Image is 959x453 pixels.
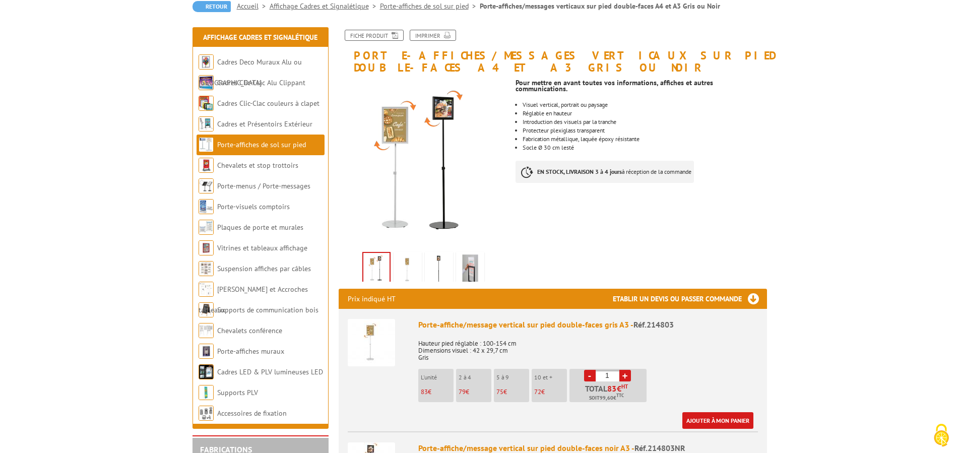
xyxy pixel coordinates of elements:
a: Imprimer [410,30,456,41]
a: Porte-affiches muraux [217,347,284,356]
a: Porte-affiches de sol sur pied [380,2,480,11]
li: Introduction des visuels par la tranche [523,119,766,125]
a: Supports de communication bois [217,305,318,314]
a: [PERSON_NAME] et Accroches tableaux [199,285,308,314]
p: Hauteur pied réglable : 100-154 cm Dimensions visuel : 42 x 29,7 cm Gris [418,333,758,361]
a: Affichage Cadres et Signalétique [270,2,380,11]
img: Porte-affiches muraux [199,344,214,359]
span: 99,60 [600,394,613,402]
img: Porte-menus / Porte-messages [199,178,214,193]
a: Plaques de porte et murales [217,223,303,232]
img: Cookies (fenêtre modale) [929,423,954,448]
img: Cadres et Présentoirs Extérieur [199,116,214,132]
div: Pour mettre en avant toutes vos informations, affiches et autres communications. [516,80,766,92]
span: € [617,384,621,393]
a: Porte-visuels comptoirs [217,202,290,211]
li: Protecteur plexiglass transparent [523,127,766,134]
h3: Etablir un devis ou passer commande [613,289,767,309]
a: + [619,370,631,381]
a: Affichage Cadres et Signalétique [203,33,317,42]
a: Fiche produit [345,30,404,41]
a: Accueil [237,2,270,11]
p: € [421,389,454,396]
a: Suspension affiches par câbles [217,264,311,273]
span: 79 [459,387,466,396]
a: Cadres Deco Muraux Alu ou [GEOGRAPHIC_DATA] [199,57,302,87]
p: 2 à 4 [459,374,491,381]
a: Cadres Clic-Clac Alu Clippant [217,78,305,87]
span: 75 [496,387,503,396]
img: Accessoires de fixation [199,406,214,421]
li: Réglable en hauteur [523,110,766,116]
button: Cookies (fenêtre modale) [924,419,959,453]
p: 5 à 9 [496,374,529,381]
a: Vitrines et tableaux affichage [217,243,307,252]
img: 214803_porte_affiches_messages_sur_pieds_a4_a3_double_faces.jpg [363,253,390,284]
img: Suspension affiches par câbles [199,261,214,276]
img: Porte-visuels comptoirs [199,199,214,214]
a: Chevalets conférence [217,326,282,335]
p: Total [572,384,647,402]
img: porte_affiches_messages_sur_pieds_a4_a3_double_faces_economiques_noir_2.png [458,254,482,285]
span: Réf.214803 [633,319,674,330]
img: porte_affiches_messages_sur_pieds_a4_a3_double_faces_economiques_noir.png [427,254,451,285]
p: € [534,389,567,396]
img: Porte-affiches de sol sur pied [199,137,214,152]
a: - [584,370,596,381]
div: Porte-affiche/message vertical sur pied double-faces gris A3 - [418,319,758,331]
a: Porte-affiches de sol sur pied [217,140,306,149]
img: Cadres Clic-Clac couleurs à clapet [199,96,214,111]
a: Ajouter à mon panier [682,412,753,429]
img: 214803_porte_affiches_messages_sur_pieds_a4_a3_double_faces.jpg [339,79,508,248]
img: Cadres LED & PLV lumineuses LED [199,364,214,379]
li: Visuel vertical, portrait ou paysage [523,102,766,108]
img: Cimaises et Accroches tableaux [199,282,214,297]
a: Retour [193,1,231,12]
img: Supports PLV [199,385,214,400]
sup: TTC [616,393,624,398]
span: 83 [607,384,617,393]
li: Socle Ø 30 cm lesté [523,145,766,151]
span: Réf.214803NR [634,443,685,453]
a: Porte-menus / Porte-messages [217,181,310,190]
a: Accessoires de fixation [217,409,287,418]
img: Plaques de porte et murales [199,220,214,235]
span: 72 [534,387,541,396]
img: porte_affiches_messages_sur_pieds_a4_a3_double_faces_economiques_alu.png [396,254,420,285]
p: à réception de la commande [516,161,694,183]
p: L'unité [421,374,454,381]
img: Cadres Deco Muraux Alu ou Bois [199,54,214,70]
li: Porte-affiches/messages verticaux sur pied double-faces A4 et A3 Gris ou Noir [480,1,720,11]
sup: HT [621,383,628,390]
h1: Porte-affiches/messages verticaux sur pied double-faces A4 et A3 Gris ou Noir [331,30,775,74]
p: 10 et + [534,374,567,381]
p: Prix indiqué HT [348,289,396,309]
img: Chevalets et stop trottoirs [199,158,214,173]
a: Cadres et Présentoirs Extérieur [217,119,312,128]
a: Cadres LED & PLV lumineuses LED [217,367,323,376]
p: € [459,389,491,396]
a: Chevalets et stop trottoirs [217,161,298,170]
div: Fabrication métallique, laquée époxy résistante [523,136,766,142]
img: Chevalets conférence [199,323,214,338]
a: Supports PLV [217,388,258,397]
strong: EN STOCK, LIVRAISON 3 à 4 jours [537,168,622,175]
span: 83 [421,387,428,396]
a: Cadres Clic-Clac couleurs à clapet [217,99,319,108]
img: Vitrines et tableaux affichage [199,240,214,255]
img: Porte-affiche/message vertical sur pied double-faces gris A3 [348,319,395,366]
p: € [496,389,529,396]
span: Soit € [589,394,624,402]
